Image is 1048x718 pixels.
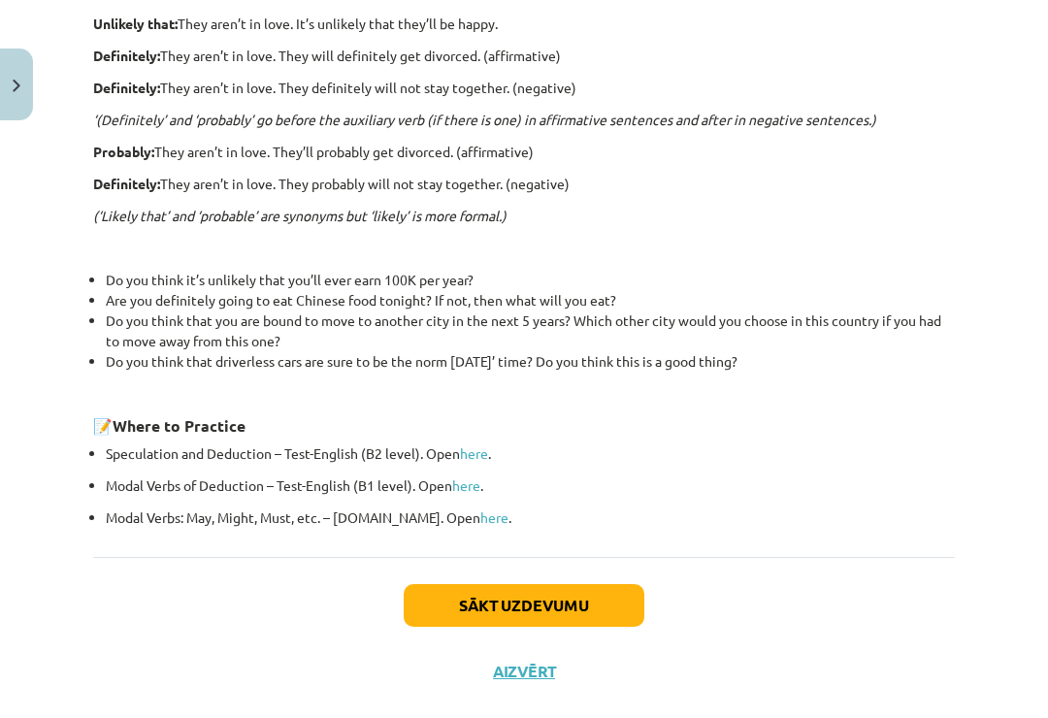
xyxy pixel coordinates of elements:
[106,443,955,464] p: Speculation and Deduction – Test-English (B2 level). Open .
[106,507,955,528] p: Modal Verbs: May, Might, Must, etc. – [DOMAIN_NAME]. Open .
[106,270,955,290] li: Do you think it’s unlikely that you’ll ever earn 100K per year?
[93,175,160,192] strong: Definitely:
[13,80,20,92] img: icon-close-lesson-0947bae3869378f0d4975bcd49f059093ad1ed9edebbc8119c70593378902aed.svg
[480,508,508,526] a: here
[93,47,160,64] strong: Definitely:
[93,207,507,224] em: (‘Likely that’ and ‘probable’ are synonyms but ‘likely’ is more formal.)
[452,476,480,494] a: here
[93,142,955,162] p: They aren’t in love. They’ll probably get divorced. (affirmative)
[93,46,955,66] p: They aren’t in love. They will definitely get divorced. (affirmative)
[93,14,955,34] p: They aren’t in love. It’s unlikely that they’ll be happy.
[93,79,160,96] strong: Definitely:
[93,15,178,32] strong: Unlikely that:
[93,174,955,194] p: They aren’t in love. They probably will not stay together. (negative)
[93,78,955,98] p: They aren’t in love. They definitely will not stay together. (negative)
[106,351,955,392] li: Do you think that driverless cars are sure to be the norm [DATE]’ time? Do you think this is a go...
[113,415,246,436] strong: Where to Practice
[93,402,955,438] h3: 📝
[93,111,876,128] em: ‘(Definitely’ and ‘probably’ go before the auxiliary verb (if there is one) in affirmative senten...
[93,143,154,160] strong: Probably:
[106,290,955,310] li: Are you definitely going to eat Chinese food tonight? If not, then what will you eat?
[106,310,955,351] li: Do you think that you are bound to move to another city in the next 5 years? Which other city wou...
[460,444,488,462] a: here
[106,475,955,496] p: Modal Verbs of Deduction – Test-English (B1 level). Open .
[487,662,561,681] button: Aizvērt
[404,584,644,627] button: Sākt uzdevumu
